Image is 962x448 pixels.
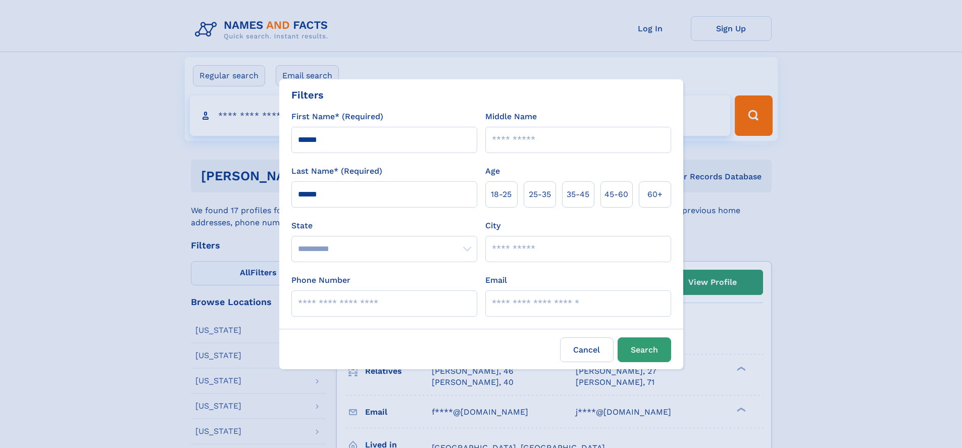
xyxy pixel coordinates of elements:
span: 18‑25 [491,188,512,201]
label: Last Name* (Required) [291,165,382,177]
span: 60+ [647,188,663,201]
span: 25‑35 [529,188,551,201]
button: Search [618,337,671,362]
label: Middle Name [485,111,537,123]
label: Cancel [560,337,614,362]
label: Age [485,165,500,177]
label: State [291,220,477,232]
span: 45‑60 [604,188,628,201]
label: First Name* (Required) [291,111,383,123]
div: Filters [291,87,324,103]
label: Email [485,274,507,286]
label: Phone Number [291,274,350,286]
label: City [485,220,500,232]
span: 35‑45 [567,188,589,201]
